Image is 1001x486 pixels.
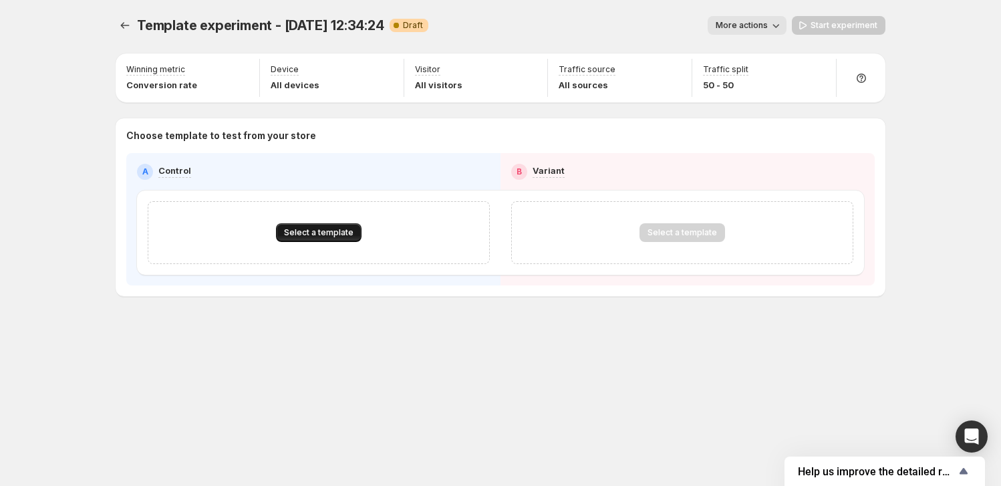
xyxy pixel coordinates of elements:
[403,20,423,31] span: Draft
[798,465,956,478] span: Help us improve the detailed report for A/B campaigns
[716,20,768,31] span: More actions
[142,166,148,177] h2: A
[703,78,748,92] p: 50 - 50
[276,223,362,242] button: Select a template
[271,78,319,92] p: All devices
[116,16,134,35] button: Experiments
[126,78,197,92] p: Conversion rate
[415,78,462,92] p: All visitors
[415,64,440,75] p: Visitor
[517,166,522,177] h2: B
[559,64,615,75] p: Traffic source
[126,129,875,142] p: Choose template to test from your store
[271,64,299,75] p: Device
[533,164,565,177] p: Variant
[284,227,353,238] span: Select a template
[798,463,972,479] button: Show survey - Help us improve the detailed report for A/B campaigns
[559,78,615,92] p: All sources
[703,64,748,75] p: Traffic split
[708,16,786,35] button: More actions
[137,17,384,33] span: Template experiment - [DATE] 12:34:24
[158,164,191,177] p: Control
[126,64,185,75] p: Winning metric
[956,420,988,453] div: Open Intercom Messenger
